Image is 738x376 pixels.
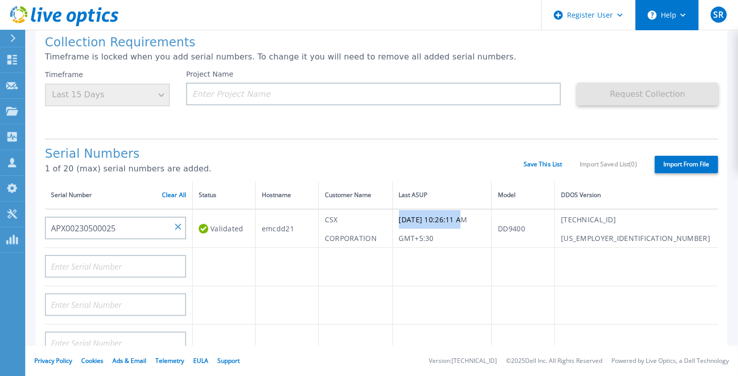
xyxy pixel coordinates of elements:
input: Enter Serial Number [45,217,186,239]
td: [TECHNICAL_ID][US_EMPLOYER_IDENTIFICATION_NUMBER] [555,209,718,248]
a: Support [217,356,240,365]
th: DDOS Version [555,181,718,209]
h1: Serial Numbers [45,147,524,161]
label: Import From File [655,156,718,173]
th: Hostname [256,181,319,209]
th: Last ASUP [392,181,492,209]
button: Request Collection [577,83,718,105]
td: CSX CORPORATION [319,209,393,248]
td: [DATE] 10:26:11 AM GMT+5:30 [392,209,492,248]
li: Version: [TECHNICAL_ID] [429,358,497,364]
th: Customer Name [319,181,393,209]
a: Save This List [524,161,562,168]
a: Telemetry [155,356,184,365]
h1: Collection Requirements [45,36,718,50]
a: Privacy Policy [34,356,72,365]
th: Status [193,181,256,209]
div: Validated [199,219,249,238]
a: Ads & Email [112,356,146,365]
p: 1 of 20 (max) serial numbers are added. [45,164,524,173]
input: Enter Serial Number [45,293,186,316]
td: emcdd21 [256,209,319,248]
label: Project Name [186,71,234,78]
th: Model [492,181,555,209]
input: Enter Project Name [186,83,561,105]
li: © 2025 Dell Inc. All Rights Reserved [506,358,602,364]
a: EULA [193,356,208,365]
p: Timeframe is locked when you add serial numbers. To change it you will need to remove all added s... [45,52,718,61]
label: Timeframe [45,71,83,79]
a: Clear All [162,192,186,199]
li: Powered by Live Optics, a Dell Technology [611,358,729,364]
input: Enter Serial Number [45,332,186,354]
a: Cookies [81,356,103,365]
span: SR [714,11,723,19]
td: DD9400 [492,209,555,248]
div: Serial Number [51,190,186,201]
input: Enter Serial Number [45,255,186,278]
